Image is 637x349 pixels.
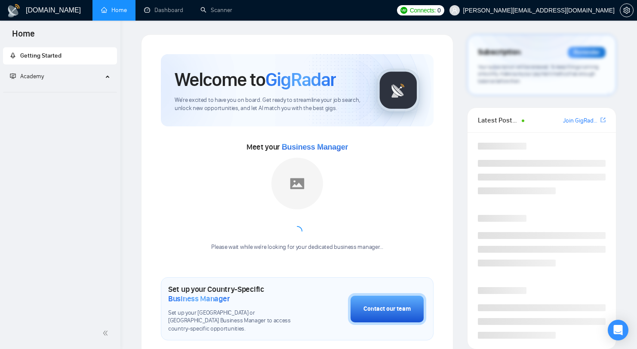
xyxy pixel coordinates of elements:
[363,304,411,314] div: Contact our team
[608,320,628,340] div: Open Intercom Messenger
[101,6,127,14] a: homeHome
[600,116,606,124] a: export
[168,309,305,334] span: Set up your [GEOGRAPHIC_DATA] or [GEOGRAPHIC_DATA] Business Manager to access country-specific op...
[7,4,21,18] img: logo
[620,7,633,14] span: setting
[175,96,363,113] span: We're excited to have you on board. Get ready to streamline your job search, unlock new opportuni...
[144,6,183,14] a: dashboardDashboard
[568,47,606,58] div: Reminder
[271,158,323,209] img: placeholder.png
[400,7,407,14] img: upwork-logo.png
[200,6,232,14] a: searchScanner
[20,73,44,80] span: Academy
[282,143,348,151] span: Business Manager
[478,115,519,126] span: Latest Posts from the GigRadar Community
[292,226,302,236] span: loading
[3,47,117,64] li: Getting Started
[620,3,634,17] button: setting
[246,142,348,152] span: Meet your
[348,293,426,325] button: Contact our team
[478,64,599,84] span: Your subscription will be renewed. To keep things running smoothly, make sure your payment method...
[600,116,606,123] span: export
[265,68,336,91] span: GigRadar
[410,6,436,15] span: Connects:
[175,68,336,91] h1: Welcome to
[168,294,230,303] span: Business Manager
[620,7,634,14] a: setting
[20,52,62,59] span: Getting Started
[377,69,420,112] img: gigradar-logo.png
[478,45,520,60] span: Subscription
[5,28,42,46] span: Home
[10,52,16,58] span: rocket
[10,73,16,79] span: fund-projection-screen
[563,116,599,126] a: Join GigRadar Slack Community
[102,329,111,337] span: double-left
[206,243,388,251] div: Please wait while we're looking for your dedicated business manager...
[452,7,458,13] span: user
[10,73,44,80] span: Academy
[168,285,305,303] h1: Set up your Country-Specific
[3,89,117,94] li: Academy Homepage
[437,6,441,15] span: 0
